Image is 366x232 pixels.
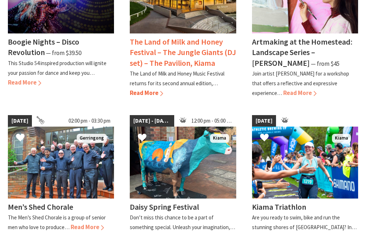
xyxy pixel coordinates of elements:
[253,126,276,150] button: Click to Favourite Kiama Triathlon
[252,127,358,199] img: kiamatriathlon
[71,223,104,231] span: Read More
[8,127,114,199] img: Members of the Chorale standing on steps
[77,134,107,143] span: Gerringong
[8,214,106,231] p: The Men’s Shed Chorale is a group of senior men who love to produce…
[8,202,73,212] h4: Men’s Shed Chorale
[8,115,32,127] span: [DATE]
[9,126,32,150] button: Click to Favourite Men’s Shed Chorale
[46,49,81,57] span: ⁠— from $39.50
[130,202,199,212] h4: Daisy Spring Festival
[130,126,154,150] button: Click to Favourite Daisy Spring Festival
[130,70,224,87] p: The Land of Milk and Honey Music Festival returns for its second annual edition,…
[252,214,357,231] p: Are you ready to swim, bike and run the stunning shores of [GEOGRAPHIC_DATA]? In…
[8,60,106,76] p: This Studio 54 inspired production will ignite your passion for dance and keep you…
[188,115,236,127] span: 12:00 pm - 05:00 pm
[130,89,163,97] span: Read More
[311,60,339,68] span: ⁠— from $45
[252,70,349,96] p: Join artist [PERSON_NAME] for a workshop that offers a reflective and expressive experience…
[252,202,306,212] h4: Kiama Triathlon
[65,115,114,127] span: 02:00 pm - 03:30 pm
[332,134,351,143] span: Kiama
[8,78,41,86] span: Read More
[8,37,79,57] h4: Boogie Nights – Disco Revolution
[130,127,236,199] img: Dairy Cow Art
[130,214,235,231] p: Don’t miss this chance to be a part of something special. Unleash your imagination,…
[130,115,174,127] span: [DATE] - [DATE]
[252,115,276,127] span: [DATE]
[252,37,352,68] h4: Artmaking at the Homestead: Landscape Series – [PERSON_NAME]
[130,37,236,68] h4: The Land of Milk and Honey Festival – The Jungle Giants (DJ set) – The Pavilion, Kiama
[210,134,229,143] span: Kiama
[283,89,317,97] span: Read More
